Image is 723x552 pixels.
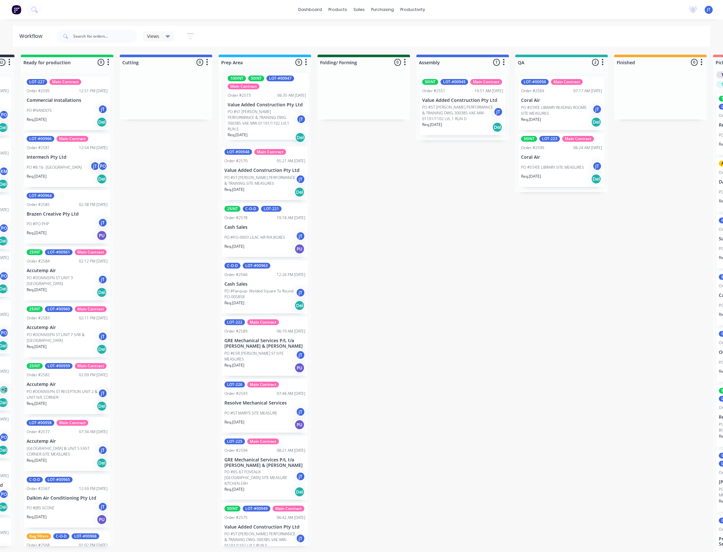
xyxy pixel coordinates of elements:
[325,5,350,14] div: products
[147,33,159,40] span: Views
[397,5,428,14] div: productivity
[12,5,21,14] img: Factory
[368,5,397,14] div: purchasing
[295,5,325,14] a: dashboard
[707,7,710,13] span: JT
[73,30,137,43] input: Search for orders...
[19,32,46,40] div: Workflow
[350,5,368,14] div: sales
